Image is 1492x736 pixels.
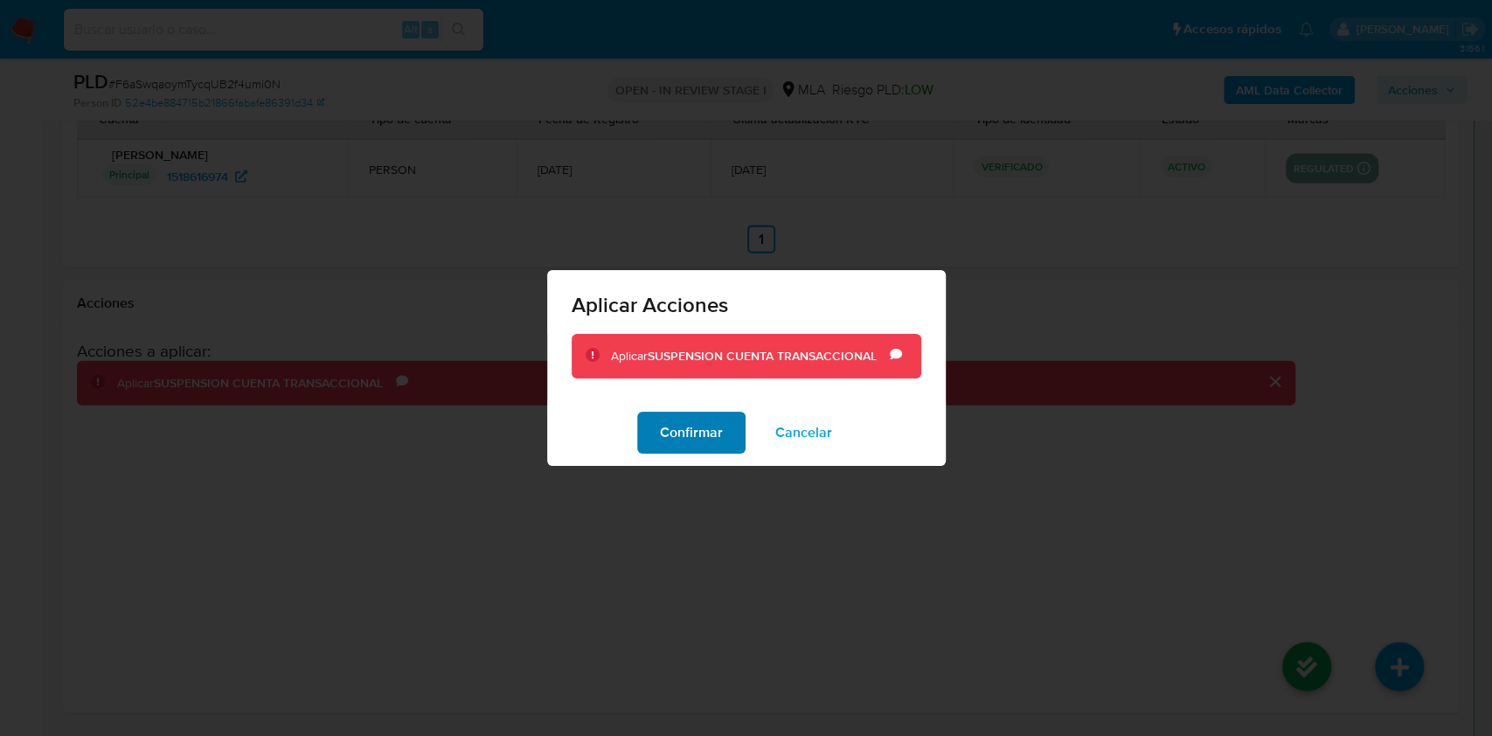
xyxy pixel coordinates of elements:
span: Cancelar [775,413,832,452]
div: Aplicar [611,348,890,365]
b: SUSPENSION CUENTA TRANSACCIONAL [648,347,877,365]
button: Cancelar [753,412,855,454]
button: Confirmar [637,412,746,454]
span: Confirmar [660,413,723,452]
span: Aplicar Acciones [572,295,921,316]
